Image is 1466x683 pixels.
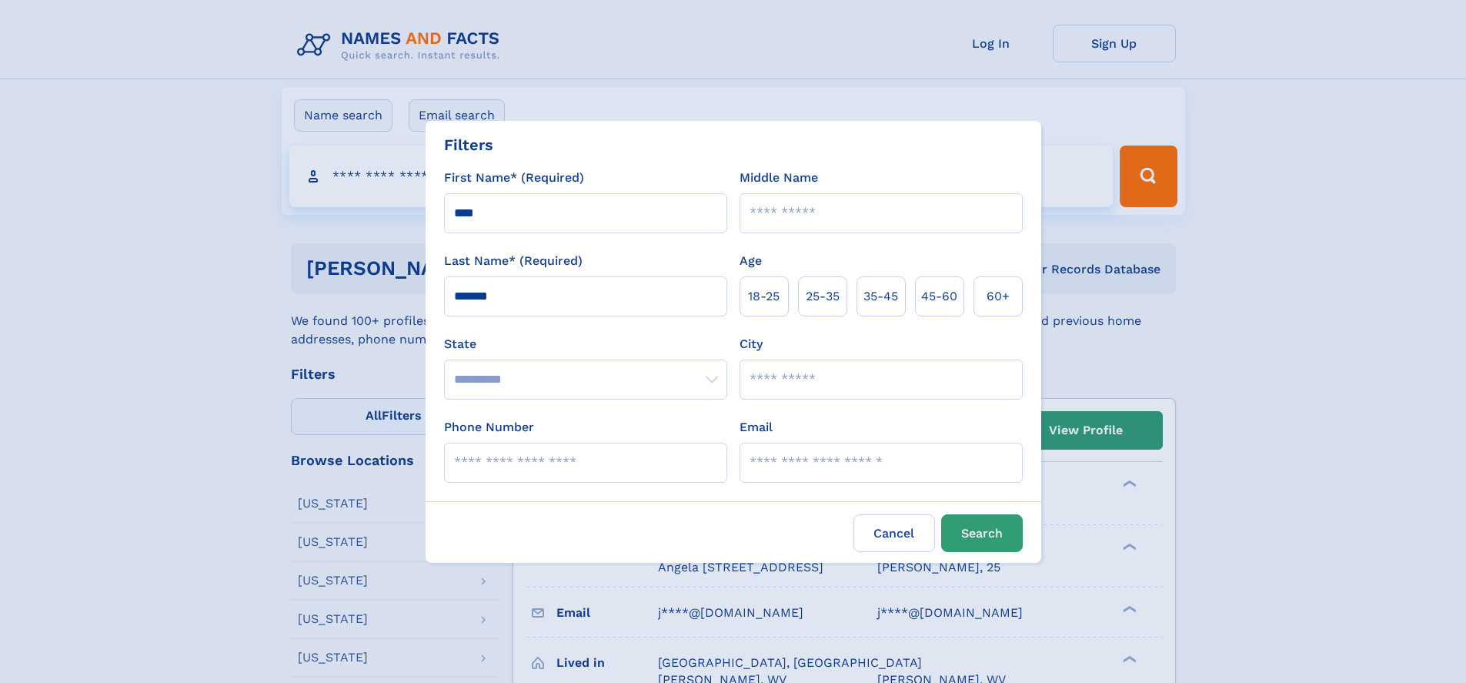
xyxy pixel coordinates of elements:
span: 25‑35 [806,287,840,306]
label: Phone Number [444,418,534,437]
span: 35‑45 [863,287,898,306]
label: Middle Name [740,169,818,187]
div: Filters [444,133,493,156]
button: Search [941,514,1023,552]
label: Last Name* (Required) [444,252,583,270]
label: State [444,335,727,353]
label: Age [740,252,762,270]
label: Email [740,418,773,437]
span: 18‑25 [748,287,780,306]
label: First Name* (Required) [444,169,584,187]
label: Cancel [853,514,935,552]
label: City [740,335,763,353]
span: 45‑60 [921,287,957,306]
span: 60+ [987,287,1010,306]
